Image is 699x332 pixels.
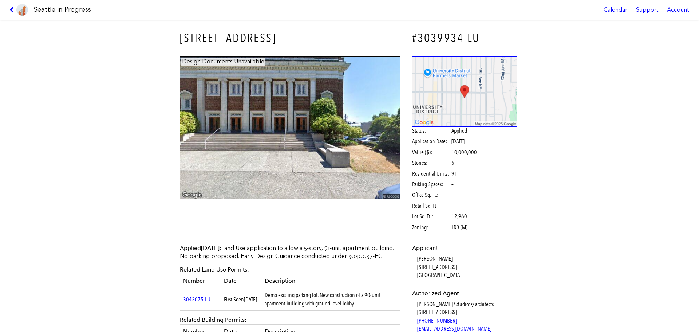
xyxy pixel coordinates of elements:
[412,244,517,252] dt: Applicant
[183,296,210,303] a: 3042075-LU
[451,180,454,188] span: –
[412,289,517,297] dt: Authorized Agent
[451,212,467,220] span: 12,960
[180,316,246,323] span: Related Building Permits:
[417,325,491,332] a: [EMAIL_ADDRESS][DOMAIN_NAME]
[412,137,450,145] span: Application Date:
[180,56,400,200] img: 4742_17TH_AVE_NE_SEATTLE.jpg
[180,244,400,261] p: Land Use application to allow a 5-story, 91-unit apartment building. No parking proposed. Early D...
[181,58,265,66] figcaption: Design Documents Unavailable
[412,191,450,199] span: Office Sq. Ft.:
[244,296,257,303] span: [DATE]
[180,274,221,288] th: Number
[180,30,400,46] h3: [STREET_ADDRESS]
[451,202,454,210] span: –
[262,288,400,311] td: Demo existing parking lot. New construction of a 90-unit apartment building with ground level lobby.
[451,148,477,156] span: 10,000,000
[417,255,517,279] dd: [PERSON_NAME] [STREET_ADDRESS] [GEOGRAPHIC_DATA]
[221,274,262,288] th: Date
[451,127,467,135] span: Applied
[451,138,465,145] span: [DATE]
[412,223,450,231] span: Zoning:
[221,288,262,311] td: First Seen
[412,159,450,167] span: Stories:
[417,317,457,324] a: [PHONE_NUMBER]
[451,170,457,178] span: 91
[412,148,450,156] span: Value ($):
[412,202,450,210] span: Retail Sq. Ft.:
[180,266,249,273] span: Related Land Use Permits:
[412,212,450,220] span: Lot Sq. Ft.:
[201,245,220,251] span: [DATE]
[412,56,517,127] img: staticmap
[412,180,450,188] span: Parking Spaces:
[412,170,450,178] span: Residential Units:
[412,30,517,46] h4: #3039934-LU
[34,5,91,14] h1: Seattle in Progress
[451,191,454,199] span: –
[412,127,450,135] span: Status:
[16,4,28,16] img: favicon-96x96.png
[451,223,467,231] span: LR3 (M)
[180,245,221,251] span: Applied :
[451,159,454,167] span: 5
[262,274,400,288] th: Description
